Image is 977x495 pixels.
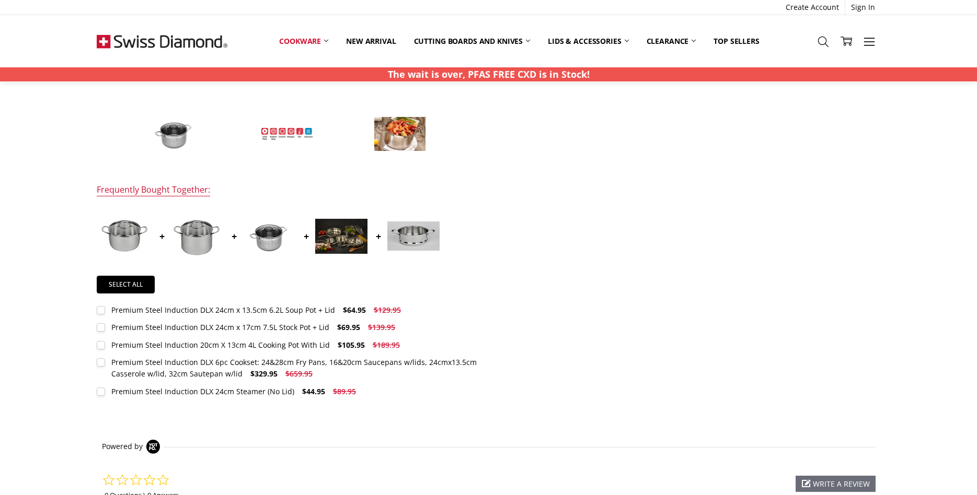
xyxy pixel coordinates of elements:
img: Premium Steel DLX 6 pc cookware set [315,219,367,254]
span: $659.95 [285,369,313,379]
div: Premium Steel Induction DLX 24cm x 13.5cm 6.2L Soup Pot + Lid [111,305,335,315]
a: Top Sellers [705,30,768,53]
a: Clearance [638,30,705,53]
div: Premium Steel Induction 20cm X 13cm 4L Cooking Pot With Lid [111,340,330,350]
img: Copy of Premium Steel DLX - 6.2 Litre (9.5") Stainless Steel Soup Pot | Swiss Diamond [99,210,151,262]
img: Premium Steel DLX - 7.5 Litre (9.5") Stainless Steel Stock Pot + Lid | Swiss Diamond [171,210,223,262]
div: write a review [796,476,876,492]
img: Premium Steel Induction 20cm X 13cm 4L Cooking Pot With Lid [243,219,295,254]
p: The wait is over, PFAS FREE CXD is in Stock! [388,67,590,81]
span: $139.95 [368,322,395,332]
a: Lids & Accessories [539,30,637,53]
img: Premium Steel Induction 24cm X 13.5cm 6.2L Cooking Pot With Lid [261,127,313,141]
span: Powered by [102,442,143,451]
a: New arrival [337,30,405,53]
a: Cookware [270,30,337,53]
img: Premium Steel Induction 24cm X 13.5cm 6.2L Cooking Pot With Lid [148,116,200,152]
img: Premium Steel Induction DLX 24cm Steamer (No Lid) [387,221,440,251]
a: Cutting boards and knives [405,30,539,53]
span: $64.95 [343,305,366,315]
img: Free Shipping On Every Order [97,15,227,67]
div: Frequently Bought Together: [97,184,210,196]
span: $105.95 [338,340,365,350]
img: Premium Steel Induction 24cm X 13.5cm 6.2L Cooking Pot With Lid [374,116,426,152]
span: $129.95 [374,305,401,315]
div: Premium Steel Induction DLX 24cm x 17cm 7.5L Stock Pot + Lid [111,322,329,332]
div: Premium Steel Induction DLX 24cm Steamer (No Lid) [111,386,294,396]
span: write a review [813,479,870,489]
span: $89.95 [333,386,356,396]
span: $189.95 [373,340,400,350]
a: Select all [97,276,155,293]
span: $69.95 [337,322,360,332]
div: Premium Steel Induction DLX 6pc Cookset: 24&28cm Fry Pans, 16&20cm Saucepans w/lids, 24cmx13.5cm ... [111,357,477,379]
span: $44.95 [302,386,325,396]
span: $329.95 [250,369,278,379]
